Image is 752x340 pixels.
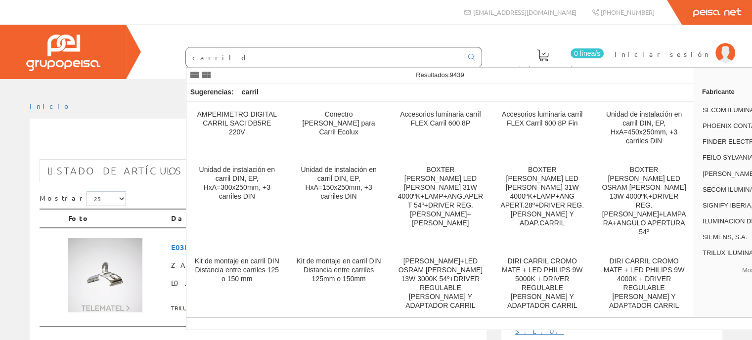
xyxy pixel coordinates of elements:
a: Unidad de instalación en carril DIN, EP, HxA=300x250mm, +3 carriles DIN [186,158,288,248]
a: BOXTER [PERSON_NAME] LED [PERSON_NAME] 31W 4000ºK+LAMP+ANG APERT.28º+DRIVER REG. [PERSON_NAME] Y ... [491,158,593,248]
div: Unidad de instalación en carril DIN, EP, HxA=450x250mm, +3 carriles DIN [601,110,687,146]
div: DIRI CARRIL CROMO MATE + LED PHILIPS 9W 5000K + DRIVER REGULABLE [PERSON_NAME] Y ADAPTADOR CARRIL [499,257,585,310]
span: [EMAIL_ADDRESS][DOMAIN_NAME] [473,8,576,16]
a: Accesorios luminaria carril FLEX Carril 600 8P Fin [491,102,593,157]
div: Accesorios luminaria carril FLEX Carril 600 8P Fin [499,110,585,128]
div: BOXTER [PERSON_NAME] LED OSRAM [PERSON_NAME] 13W 4000ºK+DRIVER REG. [PERSON_NAME]+LAMPARA+ANGULO ... [601,166,687,237]
a: Listado de artículos [40,159,190,182]
th: Datos [167,209,477,228]
img: Foto artículo E03kx Sujeccion Carril Zalux (1) (150x150) [68,238,142,312]
span: Pedido actual [509,63,576,73]
strong: carril [242,88,259,96]
a: AMPERIMETRO DIGITAL CARRIL SACI DB5RE 220V [186,102,288,157]
div: BOXTER [PERSON_NAME] LED [PERSON_NAME] 31W 4000ºK+LAMP+ANG APERT.28º+DRIVER REG. [PERSON_NAME] Y ... [499,166,585,228]
span: TRILUX ILUMINACION, S.L. [171,300,473,316]
a: Kit de montaje en carril DIN Distancia entre carriles 125 o 150 mm [186,249,288,322]
span: 0 línea/s [571,48,604,58]
a: Iniciar sesión [615,41,735,50]
span: E03KX [171,238,473,256]
span: ZALU1080 [171,256,473,274]
a: DIRI CARRIL CROMO MATE + LED PHILIPS 9W 4000K + DRIVER REGULABLE [PERSON_NAME] Y ADAPTADOR CARRIL [593,249,695,322]
div: DIRI CARRIL CROMO MATE + LED PHILIPS 9W 4000K + DRIVER REGULABLE [PERSON_NAME] Y ADAPTADOR CARRIL [601,257,687,310]
div: Kit de montaje en carril DIN Distancia entre carriles 125 o 150 mm [194,257,280,284]
div: AMPERIMETRO DIGITAL CARRIL SACI DB5RE 220V [194,110,280,137]
a: Conectro [PERSON_NAME] para Carril Ecolux [288,102,390,157]
a: Kit de montaje en carril DIN Distancia entre carriles 125mm o 150mm [288,249,390,322]
div: Unidad de instalación en carril DIN, EP, HxA=300x250mm, +3 carriles DIN [194,166,280,201]
input: Buscar ... [186,47,462,67]
span: [PHONE_NUMBER] [601,8,655,16]
a: Unidad de instalación en carril DIN, EP, HxA=450x250mm, +3 carriles DIN [593,102,695,157]
div: [PERSON_NAME]+LED OSRAM [PERSON_NAME] 13W 3000K 54º+DRIVER REGULABLE [PERSON_NAME] Y ADAPTADOR CA... [398,257,483,310]
a: Accesorios luminaria carril FLEX Carril 600 8P [390,102,491,157]
div: Sugerencias: [186,85,236,99]
a: BOXTER [PERSON_NAME] LED OSRAM [PERSON_NAME] 13W 4000ºK+DRIVER REG. [PERSON_NAME]+LAMPARA+ANGULO ... [593,158,695,248]
label: Mostrar [40,191,126,206]
th: Foto [64,209,167,228]
a: Inicio [30,101,72,110]
div: Unidad de instalación en carril DIN, EP, HxA=150x250mm, +3 carriles DIN [296,166,382,201]
a: BOXTER [PERSON_NAME] LED [PERSON_NAME] 31W 4000ºK+LAMP+ANG.APERT 54º+DRIVER REG. [PERSON_NAME]+[P... [390,158,491,248]
select: Mostrar [87,191,126,206]
a: DIRI CARRIL CROMO MATE + LED PHILIPS 9W 5000K + DRIVER REGULABLE [PERSON_NAME] Y ADAPTADOR CARRIL [491,249,593,322]
div: Conectro [PERSON_NAME] para Carril Ecolux [296,110,382,137]
span: Iniciar sesión [615,49,710,59]
h1: carril [40,134,477,154]
span: 9439 [450,71,464,79]
div: BOXTER [PERSON_NAME] LED [PERSON_NAME] 31W 4000ºK+LAMP+ANG.APERT 54º+DRIVER REG. [PERSON_NAME]+[P... [398,166,483,228]
span: Resultados: [416,71,464,79]
span: E03kx Sujeccion Carril Zalux (1) [171,274,473,292]
div: Accesorios luminaria carril FLEX Carril 600 8P [398,110,483,128]
div: Kit de montaje en carril DIN Distancia entre carriles 125mm o 150mm [296,257,382,284]
a: [PERSON_NAME]+LED OSRAM [PERSON_NAME] 13W 3000K 54º+DRIVER REGULABLE [PERSON_NAME] Y ADAPTADOR CA... [390,249,491,322]
a: Unidad de instalación en carril DIN, EP, HxA=150x250mm, +3 carriles DIN [288,158,390,248]
img: Grupo Peisa [26,35,100,71]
